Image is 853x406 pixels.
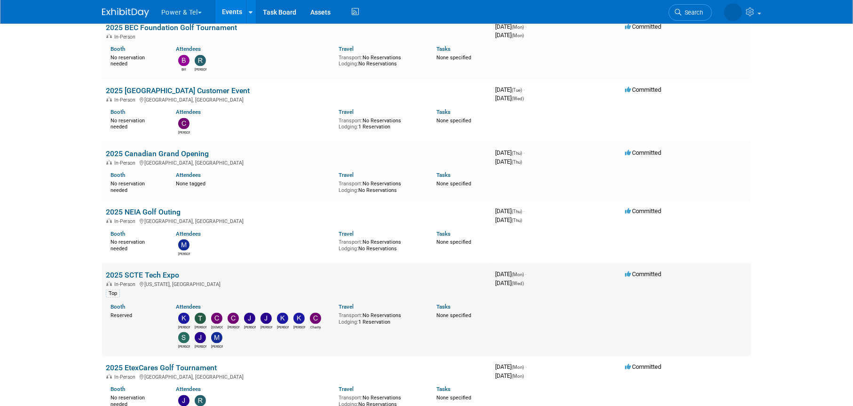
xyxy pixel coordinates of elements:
[436,303,450,310] a: Tasks
[339,395,363,401] span: Transport:
[436,231,450,237] a: Tasks
[495,86,525,93] span: [DATE]
[106,149,209,158] a: 2025 Canadian Grand Opening
[512,24,524,30] span: (Mon)
[625,86,661,93] span: Committed
[523,207,525,215] span: -
[111,179,162,193] div: No reservation needed
[114,374,138,380] span: In-Person
[111,46,125,52] a: Booth
[339,187,358,193] span: Lodging:
[106,289,120,298] div: Top
[106,207,181,216] a: 2025 NEIA Golf Outing
[106,280,488,287] div: [US_STATE], [GEOGRAPHIC_DATA]
[512,151,522,156] span: (Thu)
[228,313,239,324] img: Collins O'Toole
[512,209,522,214] span: (Thu)
[495,363,527,370] span: [DATE]
[106,281,112,286] img: In-Person Event
[114,160,138,166] span: In-Person
[211,313,222,324] img: CHRISTEN Gowens
[106,86,250,95] a: 2025 [GEOGRAPHIC_DATA] Customer Event
[512,218,522,223] span: (Thu)
[106,373,488,380] div: [GEOGRAPHIC_DATA], [GEOGRAPHIC_DATA]
[244,313,255,324] img: Jesse Clark
[277,324,289,330] div: Kevin Stevens
[228,324,239,330] div: Collins O'Toole
[512,374,524,379] span: (Mon)
[111,386,125,392] a: Booth
[436,181,471,187] span: None specified
[178,66,190,72] div: Bill Rinehardt
[339,116,422,130] div: No Reservations 1 Reservation
[436,395,471,401] span: None specified
[339,237,422,252] div: No Reservations No Reservations
[106,97,112,102] img: In-Person Event
[211,343,223,349] div: Mike Kruszewski
[111,172,125,178] a: Booth
[114,34,138,40] span: In-Person
[339,181,363,187] span: Transport:
[669,4,712,21] a: Search
[339,118,363,124] span: Transport:
[436,386,450,392] a: Tasks
[106,271,179,279] a: 2025 SCTE Tech Expo
[211,332,222,343] img: Mike Kruszewski
[176,303,201,310] a: Attendees
[339,319,358,325] span: Lodging:
[106,217,488,224] div: [GEOGRAPHIC_DATA], [GEOGRAPHIC_DATA]
[495,207,525,215] span: [DATE]
[512,159,522,165] span: (Thu)
[625,363,661,370] span: Committed
[436,109,450,115] a: Tasks
[106,23,237,32] a: 2025 BEC Foundation Golf Tournament
[436,118,471,124] span: None specified
[512,96,524,101] span: (Wed)
[293,313,305,324] img: Kevin Heflin
[436,55,471,61] span: None specified
[625,23,661,30] span: Committed
[495,149,525,156] span: [DATE]
[681,9,703,16] span: Search
[339,310,422,325] div: No Reservations 1 Reservation
[293,324,305,330] div: Kevin Heflin
[512,281,524,286] span: (Wed)
[495,158,522,165] span: [DATE]
[178,343,190,349] div: Scott Wisneski
[195,55,206,66] img: Robert Zuzek
[436,312,471,318] span: None specified
[724,3,742,21] img: Melissa Seibring
[277,313,288,324] img: Kevin Stevens
[625,207,661,215] span: Committed
[436,239,471,245] span: None specified
[495,23,527,30] span: [DATE]
[111,303,125,310] a: Booth
[195,332,206,343] img: Jeff Porter
[176,172,201,178] a: Attendees
[512,365,524,370] span: (Mon)
[495,279,524,287] span: [DATE]
[495,95,524,102] span: [DATE]
[512,272,524,277] span: (Mon)
[178,324,190,330] div: Kevin Wilkes
[176,179,332,187] div: None tagged
[436,172,450,178] a: Tasks
[339,179,422,193] div: No Reservations No Reservations
[195,313,206,324] img: Tammy Pilkington
[178,313,190,324] img: Kevin Wilkes
[178,129,190,135] div: Chris Noora
[102,8,149,17] img: ExhibitDay
[495,372,524,379] span: [DATE]
[339,386,354,392] a: Travel
[339,312,363,318] span: Transport:
[495,216,522,223] span: [DATE]
[114,218,138,224] span: In-Person
[436,46,450,52] a: Tasks
[111,237,162,252] div: No reservation needed
[195,343,206,349] div: Jeff Porter
[244,324,256,330] div: Jesse Clark
[495,271,527,278] span: [DATE]
[176,231,201,237] a: Attendees
[106,96,488,103] div: [GEOGRAPHIC_DATA], [GEOGRAPHIC_DATA]
[310,313,321,324] img: Charity Deaton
